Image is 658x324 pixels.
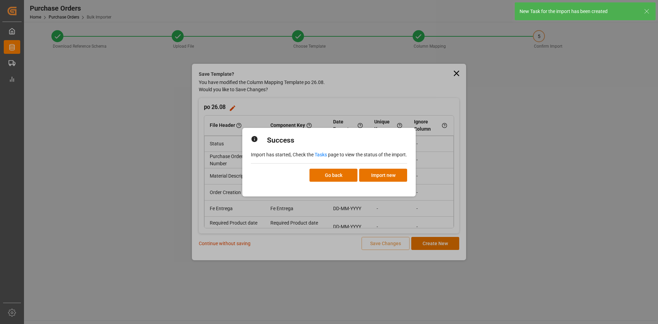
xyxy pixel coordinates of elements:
h2: Success [267,135,294,146]
p: Import has started, Check the page to view the status of the import. [251,151,407,158]
a: Tasks [315,152,327,157]
button: Go back [309,169,357,182]
button: Import new [359,169,407,182]
div: New Task for the import has been created [520,8,637,15]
